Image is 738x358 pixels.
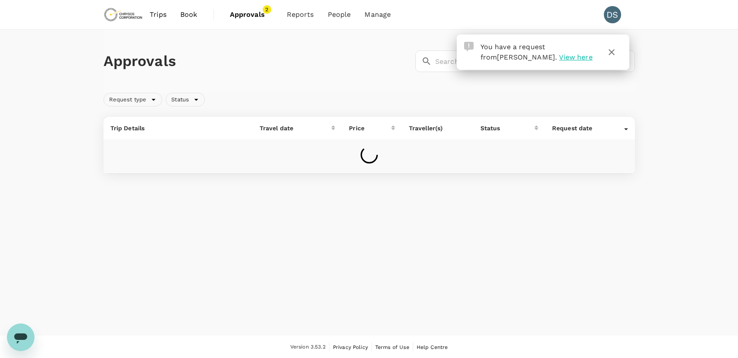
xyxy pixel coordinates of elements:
[375,344,409,350] span: Terms of Use
[333,342,368,352] a: Privacy Policy
[180,9,198,20] span: Book
[263,5,271,14] span: 2
[104,5,143,24] img: Chrysos Corporation
[417,344,448,350] span: Help Centre
[287,9,314,20] span: Reports
[104,96,152,104] span: Request type
[150,9,166,20] span: Trips
[7,323,35,351] iframe: Button to launch messaging window
[260,124,332,132] div: Travel date
[166,93,205,107] div: Status
[464,42,474,51] img: Approval Request
[104,52,412,70] h1: Approvals
[559,53,592,61] span: View here
[364,9,391,20] span: Manage
[166,96,194,104] span: Status
[110,124,246,132] p: Trip Details
[497,53,555,61] span: [PERSON_NAME]
[417,342,448,352] a: Help Centre
[290,343,326,352] span: Version 3.53.2
[375,342,409,352] a: Terms of Use
[552,124,624,132] div: Request date
[480,124,534,132] div: Status
[230,9,273,20] span: Approvals
[333,344,368,350] span: Privacy Policy
[409,124,467,132] p: Traveller(s)
[604,6,621,23] div: DS
[349,124,391,132] div: Price
[328,9,351,20] span: People
[480,43,557,61] span: You have a request from .
[104,93,163,107] div: Request type
[435,50,635,72] input: Search by travellers, trips, or destination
